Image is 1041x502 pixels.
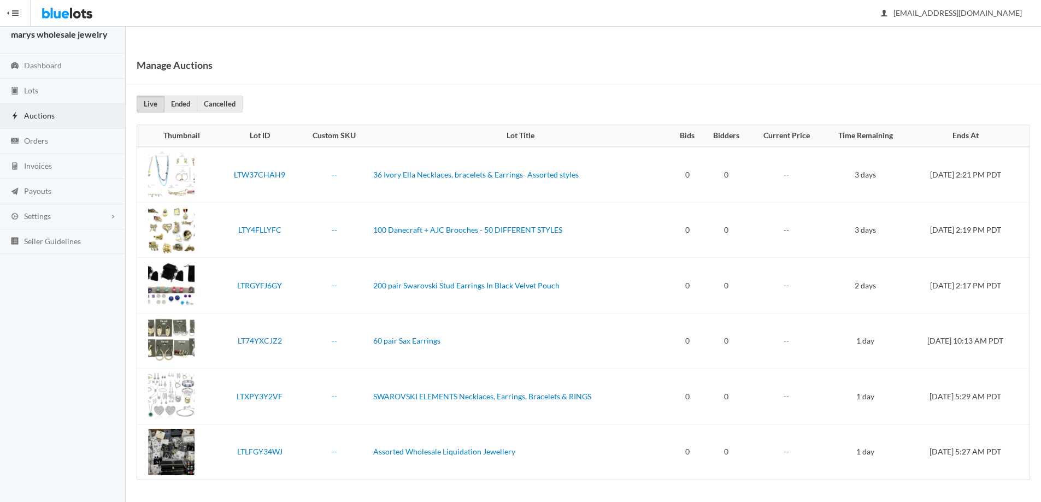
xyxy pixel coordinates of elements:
[9,162,20,172] ion-icon: calculator
[9,61,20,72] ion-icon: speedometer
[332,281,337,290] a: --
[908,313,1030,369] td: [DATE] 10:13 AM PDT
[137,125,220,147] th: Thumbnail
[9,111,20,122] ion-icon: flash
[703,202,749,258] td: 0
[703,369,749,424] td: 0
[908,369,1030,424] td: [DATE] 5:29 AM PDT
[750,125,824,147] th: Current Price
[373,170,579,179] a: 36 Ivory Ella Necklaces, bracelets & Earrings- Assorted styles
[24,186,51,196] span: Payouts
[823,369,908,424] td: 1 day
[237,447,283,456] a: LTLFGY34WJ
[672,424,703,480] td: 0
[703,313,749,369] td: 0
[237,392,283,401] a: LTXPY3Y2VF
[332,170,337,179] a: --
[373,392,591,401] a: SWAROVSKI ELEMENTS Necklaces, Earrings, Bracelets & RINGS
[881,8,1022,17] span: [EMAIL_ADDRESS][DOMAIN_NAME]
[164,96,197,113] a: Ended
[373,447,515,456] a: Assorted Wholesale Liquidation Jewellery
[24,86,38,95] span: Lots
[672,313,703,369] td: 0
[703,147,749,203] td: 0
[823,313,908,369] td: 1 day
[9,86,20,97] ion-icon: clipboard
[823,258,908,314] td: 2 days
[234,170,285,179] a: LTW37CHAH9
[373,225,562,234] a: 100 Danecraft + AJC Brooches - 50 DIFFERENT STYLES
[24,136,48,145] span: Orders
[672,258,703,314] td: 0
[672,202,703,258] td: 0
[238,336,282,345] a: LT74YXCJZ2
[908,424,1030,480] td: [DATE] 5:27 AM PDT
[300,125,369,147] th: Custom SKU
[9,237,20,247] ion-icon: list box
[823,202,908,258] td: 3 days
[672,147,703,203] td: 0
[24,111,55,120] span: Auctions
[823,147,908,203] td: 3 days
[9,187,20,197] ion-icon: paper plane
[332,392,337,401] a: --
[373,336,440,345] a: 60 pair Sax Earrings
[879,9,890,19] ion-icon: person
[137,57,213,73] h1: Manage Auctions
[703,125,749,147] th: Bidders
[197,96,243,113] a: Cancelled
[11,29,108,39] strong: marys wholesale jewelry
[332,336,337,345] a: --
[908,202,1030,258] td: [DATE] 2:19 PM PDT
[369,125,672,147] th: Lot Title
[908,147,1030,203] td: [DATE] 2:21 PM PDT
[750,313,824,369] td: --
[24,61,62,70] span: Dashboard
[750,202,824,258] td: --
[823,424,908,480] td: 1 day
[672,125,703,147] th: Bids
[750,258,824,314] td: --
[750,424,824,480] td: --
[24,161,52,170] span: Invoices
[237,281,282,290] a: LTRGYFJ6GY
[9,212,20,222] ion-icon: cog
[24,237,81,246] span: Seller Guidelines
[703,424,749,480] td: 0
[9,137,20,147] ion-icon: cash
[332,447,337,456] a: --
[750,147,824,203] td: --
[137,96,164,113] a: Live
[220,125,300,147] th: Lot ID
[24,211,51,221] span: Settings
[332,225,337,234] a: --
[750,369,824,424] td: --
[908,125,1030,147] th: Ends At
[238,225,281,234] a: LTY4FLLYFC
[908,258,1030,314] td: [DATE] 2:17 PM PDT
[703,258,749,314] td: 0
[672,369,703,424] td: 0
[373,281,560,290] a: 200 pair Swarovski Stud Earrings In Black Velvet Pouch
[823,125,908,147] th: Time Remaining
